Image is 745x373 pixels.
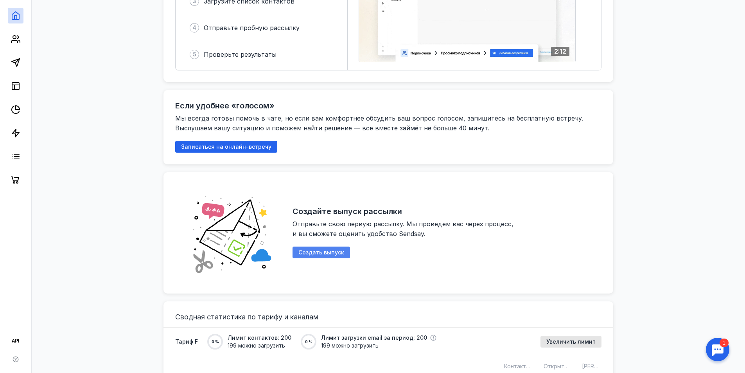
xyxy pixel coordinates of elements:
img: abd19fe006828e56528c6cd305e49c57.png [183,184,281,282]
span: Отправьте свою первую рассылку. Мы проведем вас через процесс, и вы сможете оценить удобство Send... [293,220,515,238]
span: [PERSON_NAME] [582,363,626,369]
span: 4 [192,24,196,32]
span: Открытий [544,363,571,369]
span: Лимит контактов: 200 [228,334,291,342]
span: Увеличить лимит [546,339,596,345]
h2: Создайте выпуск рассылки [293,207,402,216]
button: Создать выпуск [293,247,350,258]
span: Мы всегда готовы помочь в чате, но если вам комфортнее обсудить ваш вопрос голосом, запишитесь на... [175,114,585,132]
span: Проверьте результаты [204,50,276,58]
span: Тариф F [175,338,198,346]
span: Контактов [504,363,533,369]
a: Записаться на онлайн-встречу [175,143,277,150]
h2: Если удобнее «голосом» [175,101,275,110]
span: Отправьте пробную рассылку [204,24,300,32]
span: Создать выпуск [298,249,344,256]
button: Увеличить лимит [540,336,601,348]
div: 2:12 [551,47,569,56]
span: 199 можно загрузить [228,342,291,350]
span: 199 можно загрузить [321,342,436,350]
h3: Сводная статистика по тарифу и каналам [175,313,601,321]
div: 1 [18,5,27,13]
span: Лимит загрузки email за период: 200 [321,334,427,342]
button: Записаться на онлайн-встречу [175,141,277,153]
span: Записаться на онлайн-встречу [181,144,271,150]
span: 5 [193,50,196,58]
